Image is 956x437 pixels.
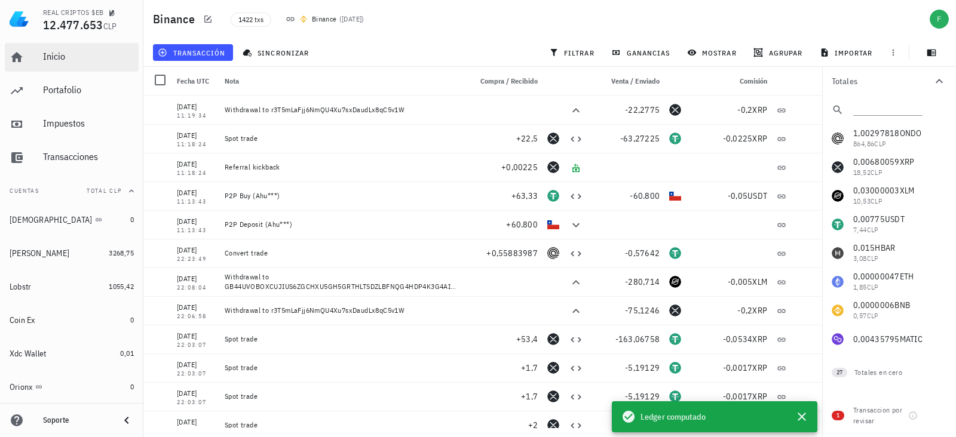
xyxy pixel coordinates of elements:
[245,48,309,57] span: sincronizar
[177,227,215,233] div: 11:13:43
[521,391,538,402] span: +1,7
[747,190,767,201] span: USDT
[466,67,543,96] div: Compra / Recibido
[669,133,681,144] div: USDT-icon
[547,161,559,173] div: XRP-icon
[312,13,337,25] div: Binance
[177,359,215,371] div: [DATE]
[611,76,660,85] span: Venta / Enviado
[103,21,117,32] span: CLP
[87,187,122,195] span: Total CLP
[177,416,215,428] div: [DATE]
[853,405,903,426] div: Transaccion por revisar
[5,110,139,139] a: Impuestos
[752,362,767,373] span: XRP
[177,170,215,176] div: 11:18:24
[5,272,139,301] a: Lobstr 1055,42
[5,143,139,172] a: Transacciones
[752,133,767,144] span: XRP
[740,76,767,85] span: Comisión
[832,77,932,85] div: Totales
[625,305,660,316] span: -75,1246
[669,104,681,116] div: XRP-icon
[822,67,956,96] button: Totales
[153,44,233,61] button: transacción
[10,315,35,325] div: Coin Ex
[822,48,873,57] span: importar
[551,48,595,57] span: filtrar
[43,151,134,162] div: Transacciones
[521,362,538,373] span: +1,7
[225,420,461,430] div: Spot trade
[225,191,461,201] div: P2P Buy (Ahu***)
[630,190,660,201] span: -60.800
[516,133,538,144] span: +22,5
[225,134,461,143] div: Spot trade
[238,13,263,26] span: 1422 txs
[177,113,215,119] div: 11:19:34
[225,392,461,401] div: Spot trade
[930,10,949,29] div: avatar
[625,362,660,373] span: -5,19129
[669,276,681,288] div: XLM-icon
[752,276,767,287] span: XLM
[547,390,559,402] div: XRP-icon
[177,187,215,199] div: [DATE]
[669,247,681,259] div: USDT-icon
[511,190,538,201] span: +63,33
[10,10,29,29] img: LedgiFi
[43,8,103,17] div: REAL CRIPTOS $EB
[177,387,215,399] div: [DATE]
[10,382,33,392] div: Orionx
[238,44,317,61] button: sincronizar
[547,362,559,374] div: XRP-icon
[737,104,752,115] span: -0,2
[10,349,47,359] div: Xdc Wallet
[723,133,753,144] span: -0,0225
[547,190,559,202] div: USDT-icon
[172,67,220,96] div: Fecha UTC
[130,315,134,324] span: 0
[225,220,461,229] div: P2P Deposit (Ahu***)
[43,17,103,33] span: 12.477.653
[752,391,767,402] span: XRP
[225,363,461,373] div: Spot trade
[516,334,538,344] span: +53,4
[5,177,139,205] button: CuentasTotal CLP
[480,76,538,85] span: Compra / Recibido
[43,416,110,425] div: Soporte
[153,10,200,29] h1: Binance
[177,273,215,285] div: [DATE]
[614,48,670,57] span: ganancias
[177,199,215,205] div: 11:13:43
[5,76,139,105] a: Portafolio
[547,247,559,259] div: ONDO-icon
[728,276,753,287] span: -0,005
[625,104,660,115] span: -22,2775
[547,219,559,230] div: CLP-icon
[682,44,744,61] button: mostrar
[854,367,923,378] div: Totales en cero
[5,205,139,234] a: [DEMOGRAPHIC_DATA] 0
[5,43,139,72] a: Inicio
[723,334,753,344] span: -0,0534
[686,67,772,96] div: Comisión
[620,133,660,144] span: -63,27225
[625,248,660,258] span: -0,57642
[109,248,134,257] span: 3268,75
[43,118,134,129] div: Impuestos
[588,67,664,96] div: Venta / Enviado
[130,382,134,391] span: 0
[836,411,839,420] span: 1
[737,305,752,316] span: -0,2
[10,248,69,258] div: [PERSON_NAME]
[669,390,681,402] div: USDT-icon
[641,410,706,423] span: Ledger computado
[177,256,215,262] div: 22:23:49
[814,44,880,61] button: importar
[177,330,215,342] div: [DATE]
[177,101,215,113] div: [DATE]
[506,219,538,230] span: +60.800
[723,391,753,402] span: -0,0017
[5,306,139,334] a: Coin Ex 0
